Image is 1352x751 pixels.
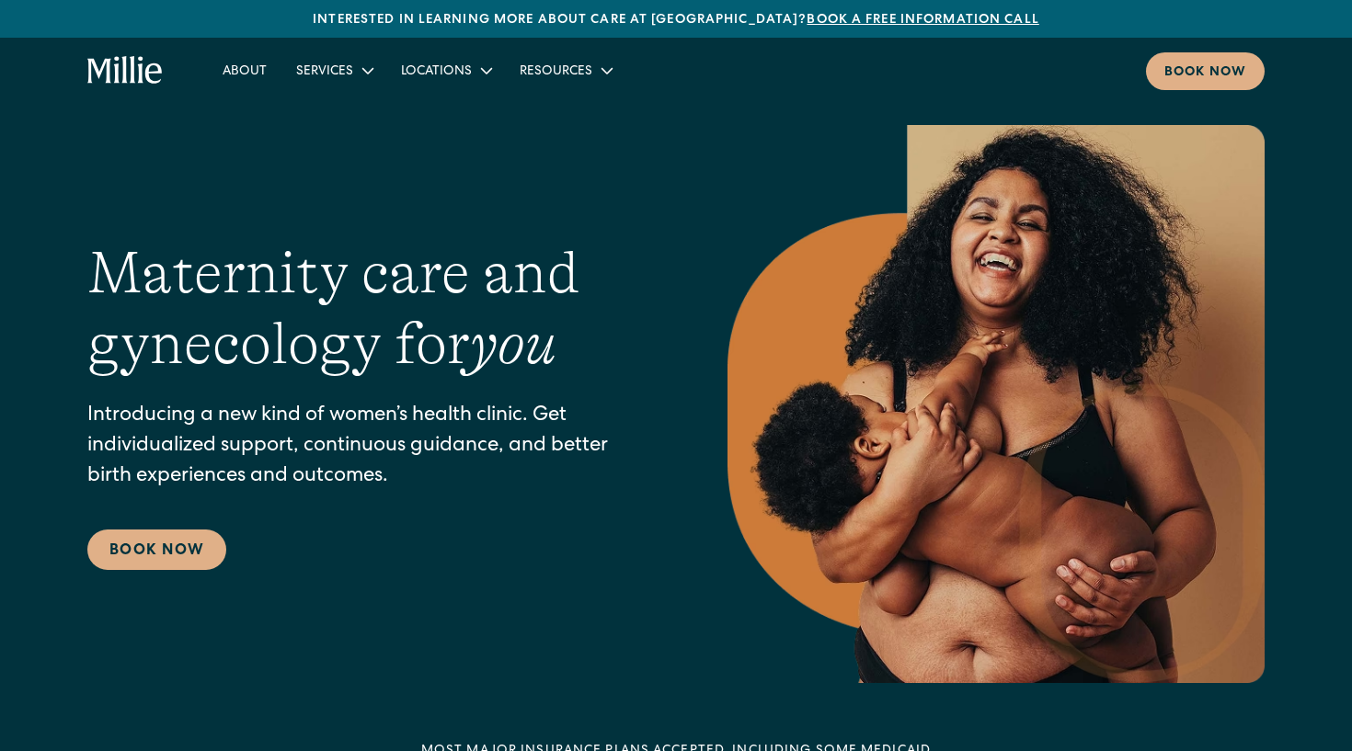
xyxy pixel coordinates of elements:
div: Locations [401,63,472,82]
div: Book now [1164,63,1246,83]
a: Book Now [87,529,226,570]
div: Services [296,63,353,82]
div: Resources [505,55,625,85]
a: Book a free information call [807,14,1038,27]
h1: Maternity care and gynecology for [87,238,654,380]
em: you [470,311,556,377]
img: Smiling mother with her baby in arms, celebrating body positivity and the nurturing bond of postp... [728,125,1265,683]
div: Services [281,55,386,85]
div: Locations [386,55,505,85]
a: Book now [1146,52,1265,90]
a: About [208,55,281,85]
div: Resources [520,63,592,82]
p: Introducing a new kind of women’s health clinic. Get individualized support, continuous guidance,... [87,402,654,493]
a: home [87,56,164,85]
